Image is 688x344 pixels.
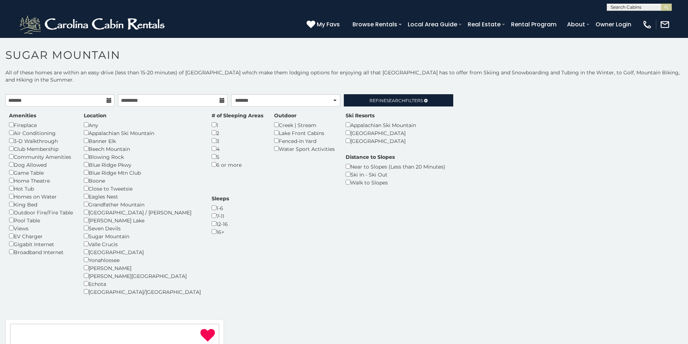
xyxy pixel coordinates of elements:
div: Fenced-In Yard [274,137,335,145]
label: Sleeps [212,195,229,202]
div: Home Theatre [9,177,73,184]
label: Ski Resorts [346,112,375,119]
div: EV Charger [9,232,73,240]
div: Game Table [9,169,73,177]
a: Local Area Guide [404,18,461,31]
div: Pool Table [9,216,73,224]
div: 3-D Walkthrough [9,137,73,145]
div: Fireplace [9,121,73,129]
div: Views [9,224,73,232]
div: Lake Front Cabins [274,129,335,137]
div: [GEOGRAPHIC_DATA] [346,137,416,145]
div: Banner Elk [84,137,201,145]
a: My Favs [307,20,342,29]
div: Homes on Water [9,192,73,200]
div: Seven Devils [84,224,201,232]
label: Distance to Slopes [346,153,395,161]
div: 1-6 [212,204,229,212]
div: Grandfather Mountain [84,200,201,208]
div: Blue Ridge Mtn Club [84,169,201,177]
div: [PERSON_NAME] [84,264,201,272]
a: About [563,18,589,31]
label: Location [84,112,107,119]
a: Rental Program [507,18,560,31]
div: 6 or more [212,161,263,169]
div: Near to Slopes (Less than 20 Minutes) [346,162,445,170]
label: Outdoor [274,112,297,119]
div: Yonahlossee [84,256,201,264]
div: Boone [84,177,201,184]
div: Appalachian Ski Mountain [346,121,416,129]
div: 4 [212,145,263,153]
div: 5 [212,153,263,161]
div: 1 [212,121,263,129]
label: Amenities [9,112,36,119]
div: [GEOGRAPHIC_DATA]/[GEOGRAPHIC_DATA] [84,288,201,296]
div: Sugar Mountain [84,232,201,240]
label: # of Sleeping Areas [212,112,263,119]
div: Appalachian Ski Mountain [84,129,201,137]
div: Any [84,121,201,129]
img: mail-regular-white.png [660,19,670,30]
a: Owner Login [592,18,635,31]
div: Eagles Nest [84,192,201,200]
div: Creek | Stream [274,121,335,129]
div: 3 [212,137,263,145]
div: Dog Allowed [9,161,73,169]
div: Echota [84,280,201,288]
div: Beech Mountain [84,145,201,153]
div: Blowing Rock [84,153,201,161]
div: [GEOGRAPHIC_DATA] / [PERSON_NAME] [84,208,201,216]
div: 7-11 [212,212,229,220]
div: Blue Ridge Pkwy [84,161,201,169]
a: Real Estate [464,18,504,31]
div: 2 [212,129,263,137]
div: Air Conditioning [9,129,73,137]
div: Hot Tub [9,184,73,192]
div: King Bed [9,200,73,208]
span: My Favs [317,20,340,29]
div: Outdoor Fire/Fire Table [9,208,73,216]
div: Community Amenities [9,153,73,161]
div: 16+ [212,228,229,236]
div: Club Membership [9,145,73,153]
div: Ski In - Ski Out [346,170,445,178]
div: Broadband Internet [9,248,73,256]
div: [PERSON_NAME][GEOGRAPHIC_DATA] [84,272,201,280]
div: [PERSON_NAME] Lake [84,216,201,224]
div: Close to Tweetsie [84,184,201,192]
img: phone-regular-white.png [642,19,652,30]
div: [GEOGRAPHIC_DATA] [346,129,416,137]
div: Walk to Slopes [346,178,445,186]
div: Valle Crucis [84,240,201,248]
div: [GEOGRAPHIC_DATA] [84,248,201,256]
a: Remove from favorites [200,328,215,343]
div: 12-16 [212,220,229,228]
div: Water Sport Activities [274,145,335,153]
span: Search [386,98,405,103]
img: White-1-2.png [18,14,168,35]
a: Browse Rentals [349,18,401,31]
a: RefineSearchFilters [344,94,453,106]
div: Gigabit Internet [9,240,73,248]
span: Refine Filters [369,98,423,103]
